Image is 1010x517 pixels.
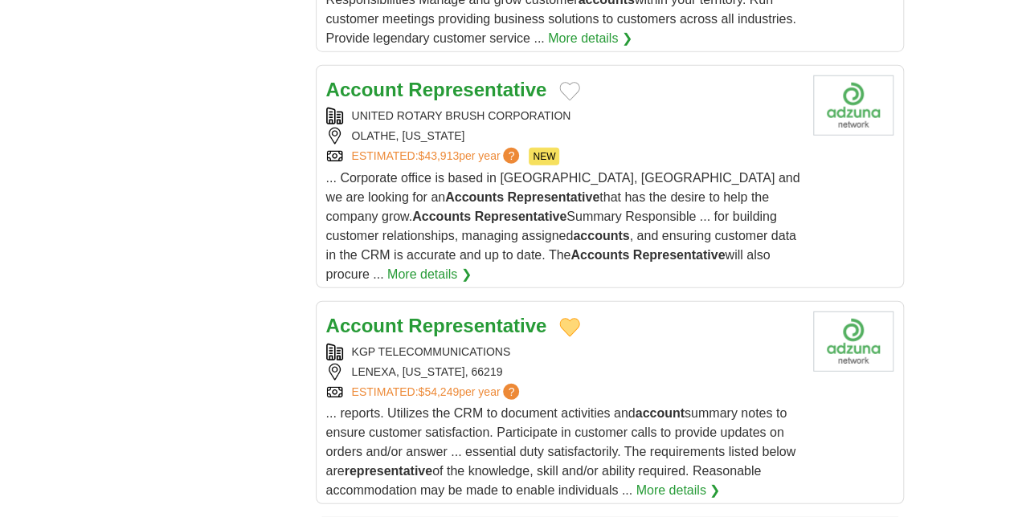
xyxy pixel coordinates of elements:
img: Company logo [813,75,893,136]
strong: Accounts [412,210,471,223]
span: ? [503,148,519,164]
a: More details ❯ [636,481,721,500]
a: ESTIMATED:$54,249per year? [352,384,523,401]
strong: Account [326,315,403,336]
img: Company logo [813,311,893,372]
strong: Representative [474,210,566,223]
span: ? [503,384,519,400]
a: Account Representative [326,79,547,100]
a: More details ❯ [387,265,472,284]
a: ESTIMATED:$43,913per year? [352,148,523,165]
button: Add to favorite jobs [559,318,580,337]
a: Account Representative [326,315,547,336]
span: $43,913 [418,149,459,162]
strong: Representative [408,79,546,100]
span: ... Corporate office is based in [GEOGRAPHIC_DATA], [GEOGRAPHIC_DATA] and we are looking for an t... [326,171,800,281]
div: KGP TELECOMMUNICATIONS [326,344,800,360]
a: More details ❯ [548,29,632,48]
strong: Representative [507,190,599,204]
span: ... reports. Utilizes the CRM to document activities and summary notes to ensure customer satisfa... [326,406,796,497]
strong: representative [345,464,432,478]
div: UNITED ROTARY BRUSH CORPORATION [326,108,800,124]
span: $54,249 [418,385,459,398]
div: OLATHE, [US_STATE] [326,128,800,145]
strong: accounts [573,229,629,242]
strong: Accounts [570,248,629,262]
strong: Representative [633,248,726,262]
strong: Representative [408,315,546,336]
span: NEW [529,148,559,165]
button: Add to favorite jobs [559,82,580,101]
div: LENEXA, [US_STATE], 66219 [326,364,800,381]
strong: Account [326,79,403,100]
strong: account [636,406,685,420]
strong: Accounts [445,190,504,204]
